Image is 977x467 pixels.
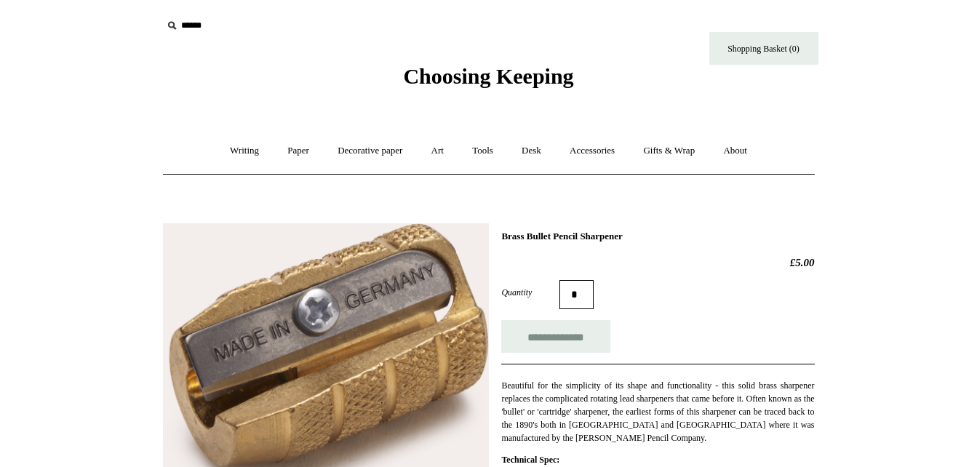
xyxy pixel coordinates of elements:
h2: £5.00 [501,256,814,269]
p: Beautiful for the simplicity of its shape and functionality - this solid brass sharpener replaces... [501,379,814,444]
a: Paper [274,132,322,170]
a: About [710,132,760,170]
strong: Technical Spec: [501,455,559,465]
a: Art [418,132,457,170]
a: Shopping Basket (0) [709,32,818,65]
a: Choosing Keeping [403,76,573,86]
a: Decorative paper [324,132,415,170]
a: Gifts & Wrap [630,132,708,170]
a: Desk [509,132,554,170]
h1: Brass Bullet Pencil Sharpener [501,231,814,242]
span: Choosing Keeping [403,64,573,88]
a: Writing [217,132,272,170]
a: Accessories [557,132,628,170]
label: Quantity [501,286,559,299]
a: Tools [459,132,506,170]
